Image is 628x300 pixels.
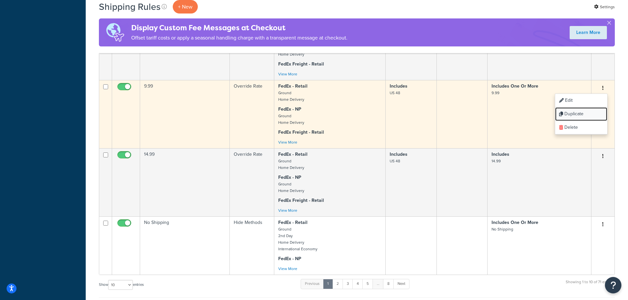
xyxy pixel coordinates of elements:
[278,226,317,252] small: Ground 2nd Day Home Delivery International Economy
[278,266,297,272] a: View More
[140,80,230,148] td: 9.99
[555,121,607,134] a: Delete
[230,148,274,216] td: Override Rate
[393,279,409,289] a: Next
[278,61,324,68] strong: FedEx Freight - Retail
[352,279,363,289] a: 4
[492,90,499,96] small: 9.99
[140,148,230,216] td: 14.99
[278,181,304,194] small: Ground Home Delivery
[492,83,538,90] strong: Includes One Or More
[492,226,513,232] small: No Shipping
[131,33,347,42] p: Offset tariff costs or apply a seasonal handling charge with a transparent message at checkout.
[99,18,131,46] img: duties-banner-06bc72dcb5fe05cb3f9472aba00be2ae8eb53ab6f0d8bb03d382ba314ac3c341.png
[278,139,297,145] a: View More
[278,113,304,125] small: Ground Home Delivery
[555,107,607,121] a: Duplicate
[99,0,161,13] h1: Shipping Rules
[278,71,297,77] a: View More
[108,280,133,290] select: Showentries
[343,279,353,289] a: 3
[278,151,308,158] strong: FedEx - Retail
[278,174,301,181] strong: FedEx - NP
[390,90,400,96] small: US 48
[383,279,394,289] a: 8
[278,90,304,102] small: Ground Home Delivery
[605,277,621,293] button: Open Resource Center
[278,83,308,90] strong: FedEx - Retail
[278,207,297,213] a: View More
[278,219,308,226] strong: FedEx - Retail
[390,158,400,164] small: US 48
[140,216,230,275] td: No Shipping
[594,2,615,12] a: Settings
[390,83,407,90] strong: Includes
[390,151,407,158] strong: Includes
[332,279,343,289] a: 2
[492,151,509,158] strong: Includes
[131,22,347,33] h4: Display Custom Fee Messages at Checkout
[555,94,607,107] a: Edit
[373,279,384,289] a: …
[278,106,301,113] strong: FedEx - NP
[301,279,324,289] a: Previous
[492,219,538,226] strong: Includes One Or More
[99,280,144,290] label: Show entries
[278,197,324,204] strong: FedEx Freight - Retail
[570,26,607,39] a: Learn More
[492,158,501,164] small: 14.99
[362,279,373,289] a: 5
[230,80,274,148] td: Override Rate
[323,279,333,289] a: 1
[278,129,324,136] strong: FedEx Freight - Retail
[278,158,304,171] small: Ground Home Delivery
[278,255,301,262] strong: FedEx - NP
[230,216,274,275] td: Hide Methods
[566,278,615,292] div: Showing 1 to 10 of 71 entries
